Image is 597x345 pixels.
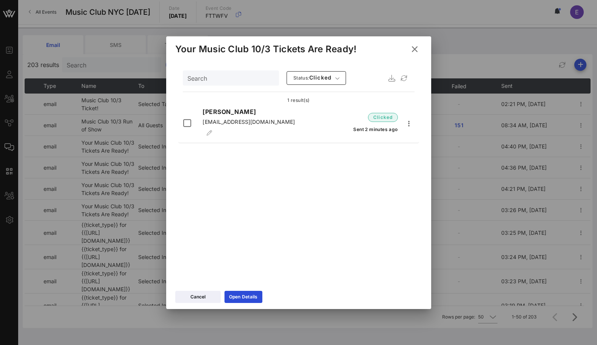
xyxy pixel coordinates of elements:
[190,293,206,301] div: Cancel
[368,111,398,124] button: clicked
[287,71,346,85] button: Status:clicked
[203,107,304,116] p: [PERSON_NAME]
[293,75,309,81] span: Status:
[175,44,357,55] div: Your Music Club 10/3 Tickets Are Ready!
[373,114,393,121] span: clicked
[224,291,262,303] a: Open Details
[203,119,295,125] span: [EMAIL_ADDRESS][DOMAIN_NAME]
[353,126,397,132] span: Sent 2 minutes ago
[293,74,332,82] span: clicked
[353,123,397,136] button: Sent 2 minutes ago
[287,97,309,103] span: 1 result(s)
[229,293,258,301] div: Open Details
[175,291,221,303] button: Cancel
